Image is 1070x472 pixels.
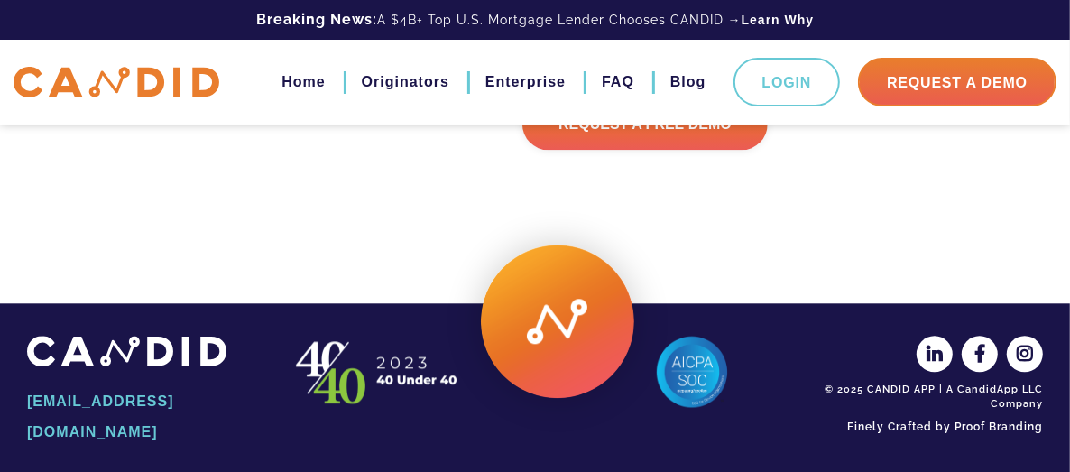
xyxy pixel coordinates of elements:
div: © 2025 CANDID APP | A CandidApp LLC Company [809,383,1043,412]
b: Breaking News: [256,11,377,28]
a: Finely Crafted by Proof Branding [809,412,1043,442]
a: Request A Demo [858,58,1056,106]
img: CANDID APP [27,336,226,366]
a: Home [281,67,325,97]
a: Enterprise [485,67,566,97]
a: Login [733,58,841,106]
img: CANDID APP [14,67,219,98]
img: CANDID APP [288,336,468,408]
a: Originators [362,67,449,97]
a: FAQ [602,67,634,97]
a: [EMAIL_ADDRESS][DOMAIN_NAME] [27,386,261,448]
img: AICPA SOC 2 [656,336,728,408]
a: Learn Why [742,11,815,29]
a: Blog [670,67,706,97]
